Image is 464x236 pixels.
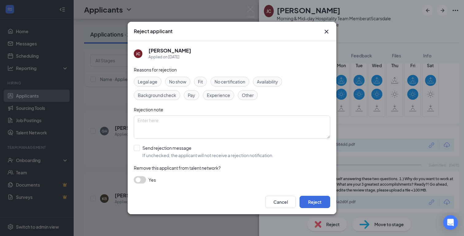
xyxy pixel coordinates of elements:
span: Other [242,92,254,99]
span: Experience [207,92,230,99]
h5: [PERSON_NAME] [149,47,191,54]
button: Close [323,28,330,35]
span: No show [169,78,186,85]
span: Background check [138,92,176,99]
span: Fit [198,78,203,85]
span: Availability [257,78,278,85]
div: Open Intercom Messenger [443,215,458,230]
span: Legal age [138,78,157,85]
span: Reasons for rejection [134,67,177,72]
button: Cancel [265,196,296,208]
span: Yes [149,176,156,184]
span: Rejection note [134,107,163,112]
h3: Reject applicant [134,28,172,35]
span: No certification [215,78,245,85]
div: JC [136,51,140,56]
span: Remove this applicant from talent network? [134,165,221,171]
button: Reject [300,196,330,208]
span: Pay [188,92,195,99]
svg: Cross [323,28,330,35]
div: Applied on [DATE] [149,54,191,60]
